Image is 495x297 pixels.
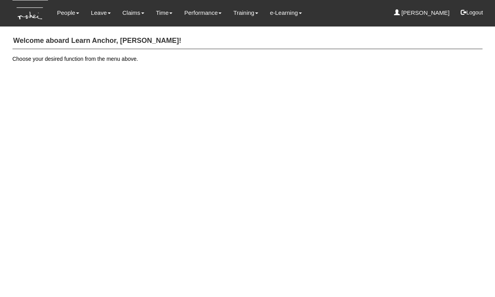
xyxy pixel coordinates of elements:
a: e-Learning [270,4,302,22]
img: KTs7HI1dOZG7tu7pUkOpGGQAiEQAiEQAj0IhBB1wtXDg6BEAiBEAiBEAiB4RGIoBtemSRFIRACIRACIRACIdCLQARdL1w5OAR... [12,0,48,27]
h4: Welcome aboard Learn Anchor, [PERSON_NAME]! [12,33,483,49]
a: Leave [91,4,111,22]
a: People [57,4,79,22]
iframe: chat widget [462,266,487,289]
a: Performance [184,4,222,22]
button: Logout [455,3,488,22]
a: [PERSON_NAME] [394,4,450,22]
a: Time [156,4,173,22]
p: Choose your desired function from the menu above. [12,55,483,63]
a: Training [233,4,258,22]
a: Claims [122,4,144,22]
